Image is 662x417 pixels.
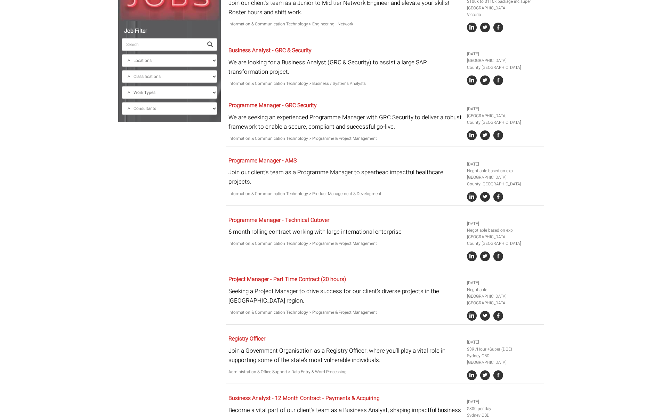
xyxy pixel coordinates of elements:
[228,287,462,305] p: Seeking a Project Manager to drive success for our client’s diverse projects in the [GEOGRAPHIC_D...
[228,58,462,77] p: We are looking for a Business Analyst (GRC & Security) to assist a large SAP transformation project.
[467,227,541,234] li: Negotiable based on exp
[467,168,541,174] li: Negotiable based on exp
[467,106,541,112] li: [DATE]
[467,287,541,293] li: Negotiable
[467,399,541,405] li: [DATE]
[228,21,462,27] p: Information & Communication Technology > Engineering - Network
[228,346,462,365] p: Join a Government Organisation as a Registry Officer, where you’ll play a vital role in supportin...
[467,5,541,18] li: [GEOGRAPHIC_DATA] Victoria
[228,135,462,142] p: Information & Communication Technology > Programme & Project Management
[467,339,541,346] li: [DATE]
[467,161,541,168] li: [DATE]
[228,275,346,283] a: Project Manager - Part Time Contract (20 hours)
[122,28,217,34] h5: Job Filter
[467,293,541,306] li: [GEOGRAPHIC_DATA] [GEOGRAPHIC_DATA]
[228,168,462,186] p: Join our client’s team as a Programme Manager to spearhead impactful healthcare projects.
[228,216,329,224] a: Programme Manager - Technical Cutover
[228,46,312,55] a: Business Analyst - GRC & Security
[228,394,380,402] a: Business Analyst - 12 Month Contract - Payments & Acquiring
[228,309,462,316] p: Information & Communication Technology > Programme & Project Management
[228,240,462,247] p: Information & Communication Technology > Programme & Project Management
[467,353,541,366] li: Sydney CBD [GEOGRAPHIC_DATA]
[228,80,462,87] p: Information & Communication Technology > Business / Systems Analysts
[228,369,462,375] p: Administration & Office Support > Data Entry & Word Processing
[228,335,265,343] a: Registry Officer
[467,220,541,227] li: [DATE]
[467,406,541,412] li: $800 per day
[122,38,203,51] input: Search
[467,234,541,247] li: [GEOGRAPHIC_DATA] County [GEOGRAPHIC_DATA]
[228,157,297,165] a: Programme Manager - AMS
[228,113,462,131] p: We are seeking an experienced Programme Manager with GRC Security to deliver a robust framework t...
[228,101,317,110] a: Programme Manager - GRC Security
[228,227,462,236] p: 6 month rolling contract working with large international enterprise
[467,51,541,57] li: [DATE]
[467,57,541,71] li: [GEOGRAPHIC_DATA] County [GEOGRAPHIC_DATA]
[467,113,541,126] li: [GEOGRAPHIC_DATA] County [GEOGRAPHIC_DATA]
[228,191,462,197] p: Information & Communication Technology > Product Management & Development
[467,346,541,353] li: $39 /Hour +Super (DOE)
[467,280,541,286] li: [DATE]
[467,174,541,187] li: [GEOGRAPHIC_DATA] County [GEOGRAPHIC_DATA]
